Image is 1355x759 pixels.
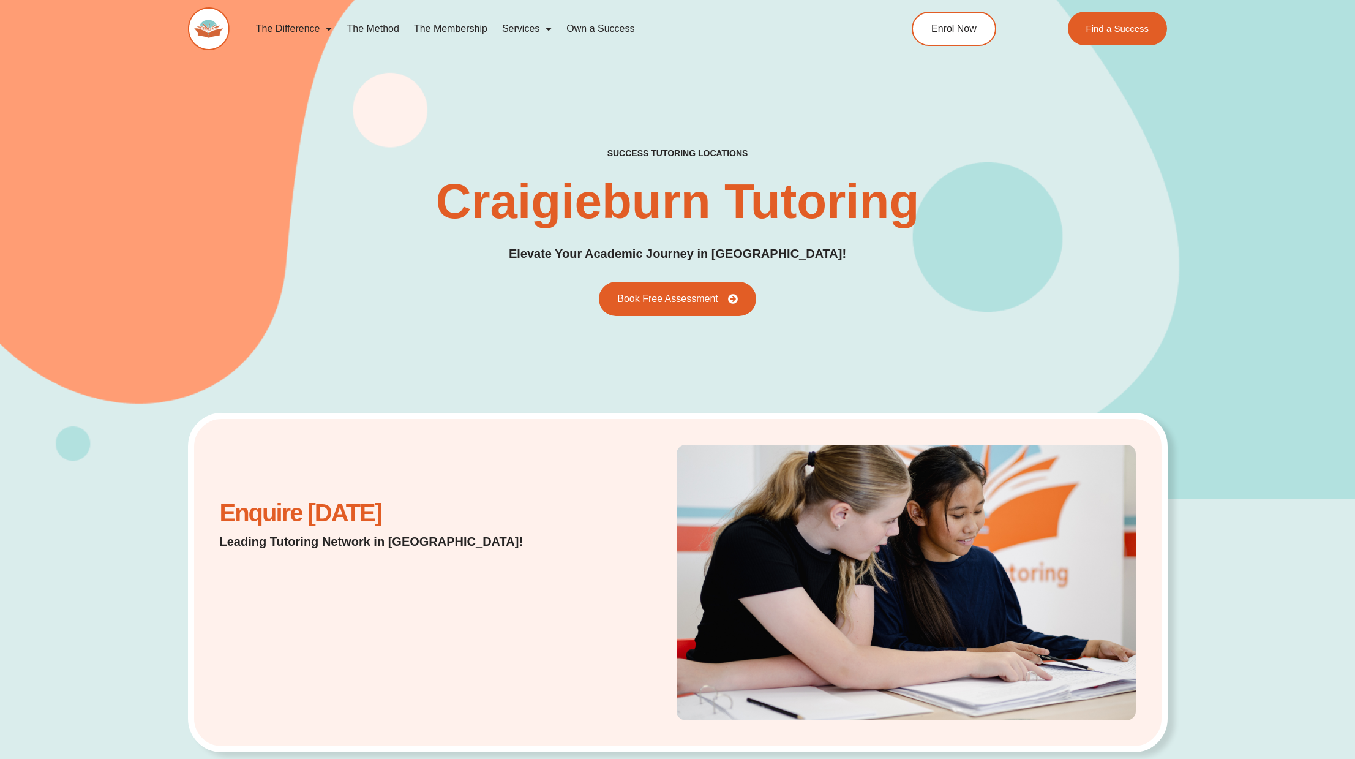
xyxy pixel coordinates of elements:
a: The Method [339,15,406,43]
a: Own a Success [559,15,642,43]
h2: Enquire [DATE] [220,505,555,521]
a: Book Free Assessment [599,282,756,316]
nav: Menu [249,15,856,43]
a: Services [495,15,559,43]
h2: success tutoring locations [607,148,748,159]
a: Find a Success [1068,12,1168,45]
a: The Membership [407,15,495,43]
iframe: Website Lead Form [220,562,505,654]
a: Enrol Now [912,12,996,46]
p: Elevate Your Academic Journey in [GEOGRAPHIC_DATA]! [509,244,846,263]
span: Book Free Assessment [617,294,718,304]
img: Students at Success Tutoring [677,445,1136,720]
h1: Craigieburn Tutoring [436,177,920,226]
span: Find a Success [1086,24,1149,33]
p: Leading Tutoring Network in [GEOGRAPHIC_DATA]! [220,533,555,550]
a: The Difference [249,15,340,43]
span: Enrol Now [931,24,977,34]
